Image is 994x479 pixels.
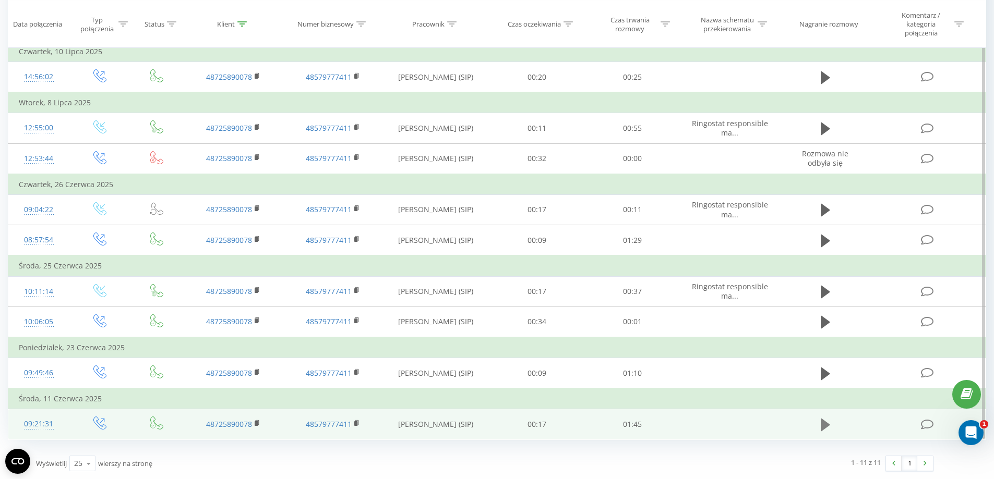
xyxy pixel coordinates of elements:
[382,306,489,337] td: [PERSON_NAME] (SIP)
[489,409,585,439] td: 00:17
[8,388,986,409] td: Środa, 11 Czerwca 2025
[19,118,59,138] div: 12:55:00
[585,62,680,93] td: 00:25
[699,15,755,33] div: Nazwa schematu przekierowania
[382,113,489,143] td: [PERSON_NAME] (SIP)
[382,143,489,174] td: [PERSON_NAME] (SIP)
[585,113,680,143] td: 00:55
[206,235,252,245] a: 48725890078
[19,414,59,434] div: 09:21:31
[412,20,445,29] div: Pracownik
[489,225,585,256] td: 00:09
[19,312,59,332] div: 10:06:05
[206,316,252,326] a: 48725890078
[851,457,881,468] div: 1 - 11 z 11
[78,15,115,33] div: Typ połączenia
[802,149,848,168] span: Rozmowa nie odbyła się
[8,174,986,195] td: Czwartek, 26 Czerwca 2025
[382,62,489,93] td: [PERSON_NAME] (SIP)
[799,20,858,29] div: Nagranie rozmowy
[306,316,352,326] a: 48579777411
[489,306,585,337] td: 00:34
[306,72,352,82] a: 48579777411
[382,358,489,389] td: [PERSON_NAME] (SIP)
[206,153,252,163] a: 48725890078
[36,459,67,468] span: Wyświetlij
[19,230,59,250] div: 08:57:54
[891,11,952,38] div: Komentarz / kategoria połączenia
[959,420,984,445] iframe: Intercom live chat
[585,143,680,174] td: 00:00
[489,113,585,143] td: 00:11
[19,363,59,383] div: 09:49:46
[602,15,658,33] div: Czas trwania rozmowy
[382,225,489,256] td: [PERSON_NAME] (SIP)
[585,225,680,256] td: 01:29
[19,67,59,87] div: 14:56:02
[382,276,489,306] td: [PERSON_NAME] (SIP)
[902,456,917,471] a: 1
[8,41,986,62] td: Czwartek, 10 Lipca 2025
[19,281,59,302] div: 10:11:14
[489,276,585,306] td: 00:17
[217,20,235,29] div: Klient
[74,458,82,469] div: 25
[585,194,680,225] td: 00:11
[206,204,252,214] a: 48725890078
[5,449,30,474] button: Open CMP widget
[206,419,252,429] a: 48725890078
[585,276,680,306] td: 00:37
[382,194,489,225] td: [PERSON_NAME] (SIP)
[206,123,252,133] a: 48725890078
[8,92,986,113] td: Wtorek, 8 Lipca 2025
[508,20,561,29] div: Czas oczekiwania
[8,255,986,276] td: Środa, 25 Czerwca 2025
[692,118,768,138] span: Ringostat responsible ma...
[306,286,352,296] a: 48579777411
[13,20,62,29] div: Data połączenia
[382,409,489,439] td: [PERSON_NAME] (SIP)
[489,62,585,93] td: 00:20
[692,281,768,301] span: Ringostat responsible ma...
[206,286,252,296] a: 48725890078
[8,337,986,358] td: Poniedziałek, 23 Czerwca 2025
[306,153,352,163] a: 48579777411
[206,72,252,82] a: 48725890078
[489,194,585,225] td: 00:17
[692,200,768,219] span: Ringostat responsible ma...
[489,143,585,174] td: 00:32
[19,200,59,220] div: 09:04:22
[585,358,680,389] td: 01:10
[306,123,352,133] a: 48579777411
[306,204,352,214] a: 48579777411
[306,235,352,245] a: 48579777411
[145,20,164,29] div: Status
[98,459,152,468] span: wierszy na stronę
[585,409,680,439] td: 01:45
[297,20,354,29] div: Numer biznesowy
[585,306,680,337] td: 00:01
[489,358,585,389] td: 00:09
[19,149,59,169] div: 12:53:44
[306,368,352,378] a: 48579777411
[980,420,988,428] span: 1
[306,419,352,429] a: 48579777411
[206,368,252,378] a: 48725890078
